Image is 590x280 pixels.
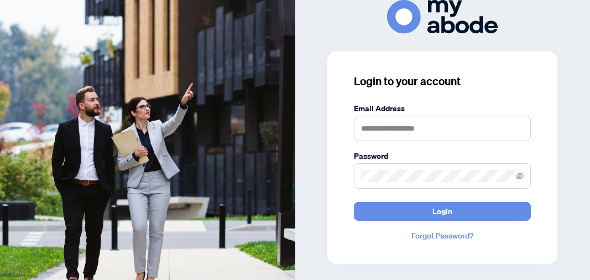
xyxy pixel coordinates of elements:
[354,230,531,242] a: Forgot Password?
[516,172,524,180] span: eye-invisible
[354,102,531,115] label: Email Address
[432,203,452,220] span: Login
[354,74,531,89] h3: Login to your account
[354,202,531,221] button: Login
[354,150,531,162] label: Password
